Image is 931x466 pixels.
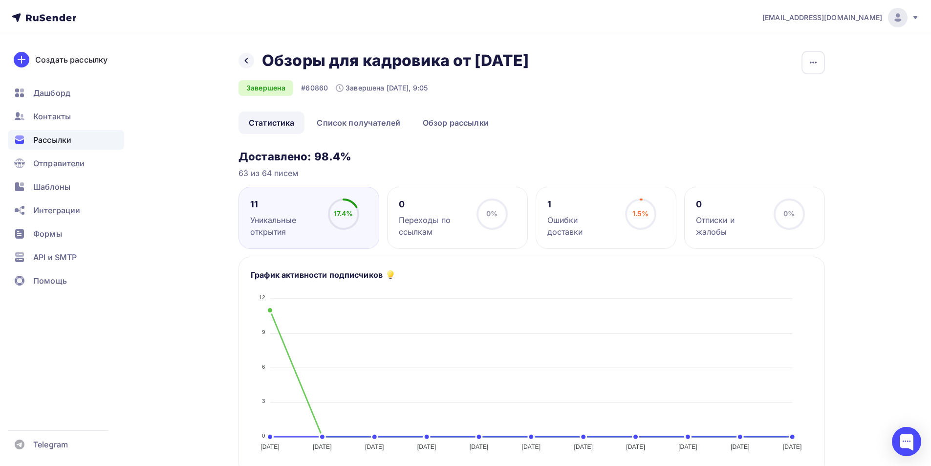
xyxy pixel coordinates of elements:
[33,204,80,216] span: Интеграции
[547,214,616,238] div: Ошибки доставки
[8,107,124,126] a: Контакты
[250,199,319,210] div: 11
[547,199,616,210] div: 1
[731,444,750,450] tspan: [DATE]
[262,329,265,335] tspan: 9
[522,444,541,450] tspan: [DATE]
[262,364,265,370] tspan: 6
[33,181,70,193] span: Шаблоны
[783,209,795,218] span: 0%
[8,83,124,103] a: Дашборд
[306,111,411,134] a: Список получателей
[678,444,697,450] tspan: [DATE]
[8,224,124,244] a: Формы
[238,111,304,134] a: Статистика
[260,444,280,450] tspan: [DATE]
[33,134,71,146] span: Рассылки
[262,433,265,439] tspan: 0
[33,251,77,263] span: API и SMTP
[8,154,124,173] a: Отправители
[365,444,384,450] tspan: [DATE]
[470,444,489,450] tspan: [DATE]
[33,439,68,450] span: Telegram
[35,54,108,66] div: Создать рассылку
[33,157,85,169] span: Отправители
[313,444,332,450] tspan: [DATE]
[238,167,825,179] div: 63 из 64 писем
[632,209,649,218] span: 1.5%
[399,214,468,238] div: Переходы по ссылкам
[696,199,765,210] div: 0
[259,294,265,300] tspan: 12
[251,269,383,281] h5: График активности подписчиков
[334,209,353,218] span: 17.4%
[762,13,882,22] span: [EMAIL_ADDRESS][DOMAIN_NAME]
[238,80,293,96] div: Завершена
[486,209,498,218] span: 0%
[8,130,124,150] a: Рассылки
[417,444,436,450] tspan: [DATE]
[783,444,802,450] tspan: [DATE]
[250,214,319,238] div: Уникальные открытия
[574,444,593,450] tspan: [DATE]
[238,150,825,163] h3: Доставлено: 98.4%
[626,444,645,450] tspan: [DATE]
[762,8,919,27] a: [EMAIL_ADDRESS][DOMAIN_NAME]
[336,83,428,93] div: Завершена [DATE], 9:05
[33,111,71,122] span: Контакты
[8,177,124,197] a: Шаблоны
[412,111,499,134] a: Обзор рассылки
[33,275,67,287] span: Помощь
[696,214,765,238] div: Отписки и жалобы
[301,83,328,93] div: #60860
[33,87,70,99] span: Дашборд
[262,398,265,404] tspan: 3
[33,228,62,240] span: Формы
[262,51,529,70] h2: Обзоры для кадровика от [DATE]
[399,199,468,210] div: 0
